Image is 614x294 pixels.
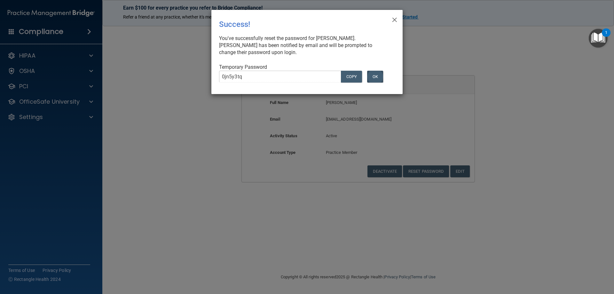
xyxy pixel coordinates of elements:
[219,64,267,70] span: Temporary Password
[392,12,398,25] span: ×
[589,29,608,48] button: Open Resource Center, 1 new notification
[605,33,607,41] div: 1
[219,15,369,34] div: Success!
[219,35,390,56] div: You've successfully reset the password for [PERSON_NAME]. [PERSON_NAME] has been notified by emai...
[341,71,362,83] button: COPY
[367,71,383,83] button: OK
